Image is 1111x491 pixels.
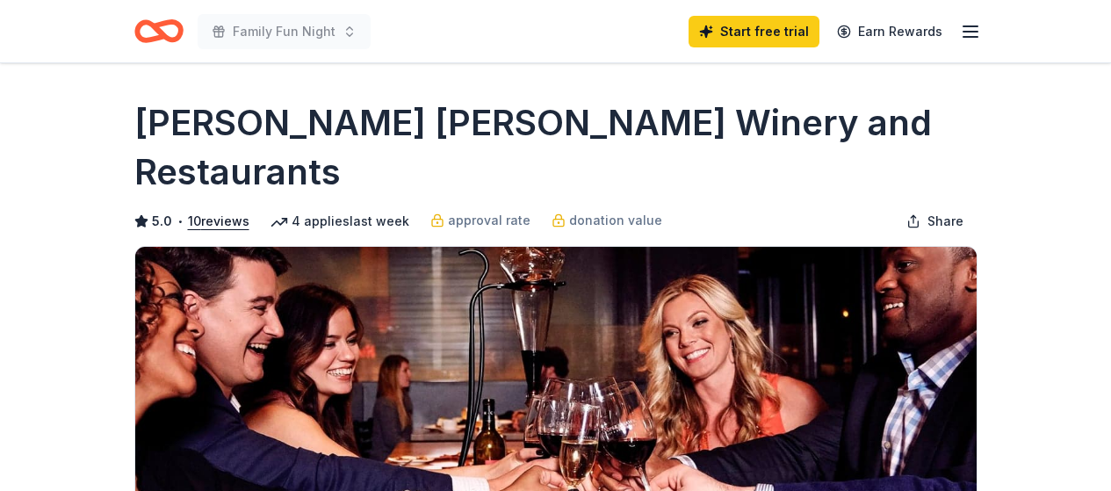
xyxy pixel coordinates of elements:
[177,214,183,228] span: •
[826,16,953,47] a: Earn Rewards
[271,211,409,232] div: 4 applies last week
[689,16,819,47] a: Start free trial
[233,21,335,42] span: Family Fun Night
[892,204,978,239] button: Share
[188,211,249,232] button: 10reviews
[134,98,978,197] h1: [PERSON_NAME] [PERSON_NAME] Winery and Restaurants
[152,211,172,232] span: 5.0
[198,14,371,49] button: Family Fun Night
[552,210,662,231] a: donation value
[569,210,662,231] span: donation value
[448,210,530,231] span: approval rate
[134,11,184,52] a: Home
[430,210,530,231] a: approval rate
[927,211,963,232] span: Share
